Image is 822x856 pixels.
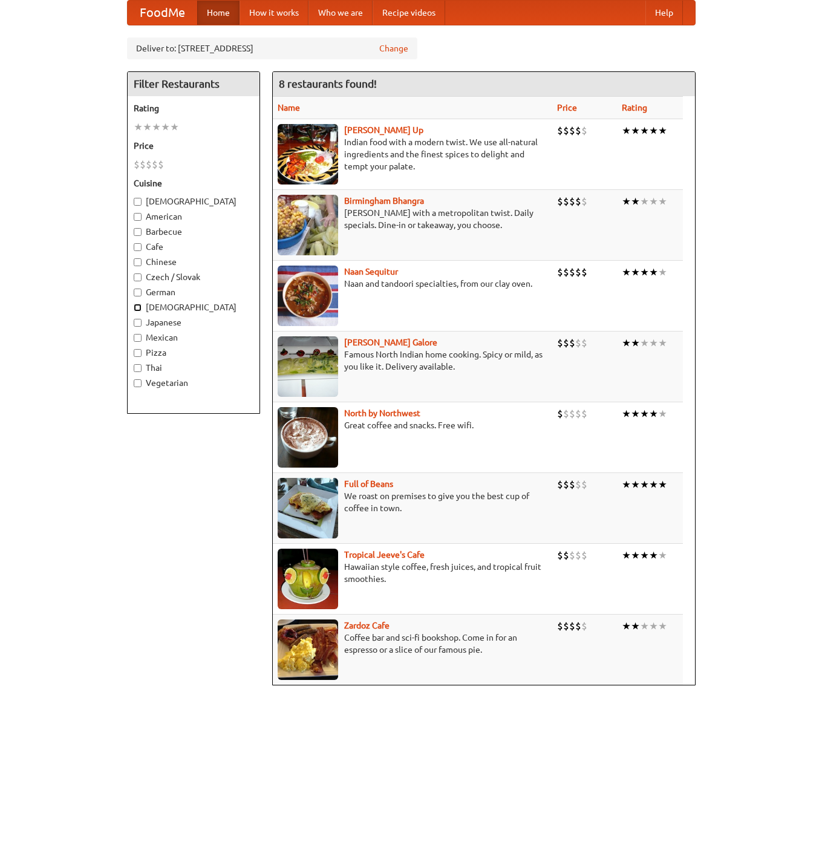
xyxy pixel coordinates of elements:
li: $ [575,266,581,279]
img: north.jpg [278,407,338,468]
input: [DEMOGRAPHIC_DATA] [134,198,142,206]
li: $ [152,158,158,171]
li: $ [140,158,146,171]
input: Pizza [134,349,142,357]
a: Name [278,103,300,113]
li: ★ [649,549,658,562]
li: $ [569,124,575,137]
a: Full of Beans [344,479,393,489]
li: ★ [640,266,649,279]
a: [PERSON_NAME] Up [344,125,423,135]
a: Price [557,103,577,113]
li: $ [569,478,575,491]
label: [DEMOGRAPHIC_DATA] [134,195,253,207]
li: ★ [640,549,649,562]
label: [DEMOGRAPHIC_DATA] [134,301,253,313]
li: ★ [622,478,631,491]
li: ★ [631,619,640,633]
li: ★ [134,120,143,134]
ng-pluralize: 8 restaurants found! [279,78,377,90]
li: ★ [658,266,667,279]
li: $ [569,549,575,562]
li: ★ [649,336,658,350]
li: $ [581,336,587,350]
li: $ [557,478,563,491]
p: Great coffee and snacks. Free wifi. [278,419,548,431]
a: Change [379,42,408,54]
li: $ [563,266,569,279]
p: We roast on premises to give you the best cup of coffee in town. [278,490,548,514]
li: ★ [143,120,152,134]
li: $ [575,336,581,350]
label: Cafe [134,241,253,253]
b: Tropical Jeeve's Cafe [344,550,425,560]
label: Chinese [134,256,253,268]
li: ★ [631,124,640,137]
li: ★ [631,549,640,562]
b: North by Northwest [344,408,420,418]
a: [PERSON_NAME] Galore [344,338,437,347]
li: ★ [649,407,658,420]
img: currygalore.jpg [278,336,338,397]
a: Help [645,1,683,25]
li: $ [563,549,569,562]
a: Recipe videos [373,1,445,25]
li: $ [563,478,569,491]
li: $ [581,195,587,208]
li: $ [575,407,581,420]
div: Deliver to: [STREET_ADDRESS] [127,38,417,59]
li: $ [557,124,563,137]
li: ★ [649,478,658,491]
li: $ [575,478,581,491]
li: $ [557,549,563,562]
input: Thai [134,364,142,372]
li: $ [563,407,569,420]
input: Vegetarian [134,379,142,387]
li: ★ [622,407,631,420]
img: naansequitur.jpg [278,266,338,326]
li: ★ [622,195,631,208]
li: $ [575,549,581,562]
a: Naan Sequitur [344,267,398,276]
li: ★ [152,120,161,134]
input: Czech / Slovak [134,273,142,281]
li: $ [563,195,569,208]
h5: Price [134,140,253,152]
input: Mexican [134,334,142,342]
li: $ [563,124,569,137]
p: Indian food with a modern twist. We use all-natural ingredients and the finest spices to delight ... [278,136,548,172]
li: ★ [658,478,667,491]
p: Naan and tandoori specialties, from our clay oven. [278,278,548,290]
h4: Filter Restaurants [128,72,259,96]
input: Barbecue [134,228,142,236]
li: $ [557,336,563,350]
li: ★ [622,549,631,562]
li: $ [575,619,581,633]
label: Barbecue [134,226,253,238]
li: ★ [640,619,649,633]
li: $ [557,266,563,279]
li: ★ [658,619,667,633]
img: zardoz.jpg [278,619,338,680]
p: Coffee bar and sci-fi bookshop. Come in for an espresso or a slice of our famous pie. [278,632,548,656]
label: Thai [134,362,253,374]
h5: Rating [134,102,253,114]
li: ★ [640,336,649,350]
a: Who we are [308,1,373,25]
a: FoodMe [128,1,197,25]
input: Cafe [134,243,142,251]
p: Famous North Indian home cooking. Spicy or mild, as you like it. Delivery available. [278,348,548,373]
li: ★ [649,619,658,633]
label: American [134,211,253,223]
li: ★ [658,549,667,562]
a: Home [197,1,240,25]
b: Birmingham Bhangra [344,196,424,206]
li: $ [581,478,587,491]
p: [PERSON_NAME] with a metropolitan twist. Daily specials. Dine-in or takeaway, you choose. [278,207,548,231]
li: $ [581,124,587,137]
li: $ [581,266,587,279]
b: Zardoz Cafe [344,621,390,630]
a: How it works [240,1,308,25]
img: bhangra.jpg [278,195,338,255]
